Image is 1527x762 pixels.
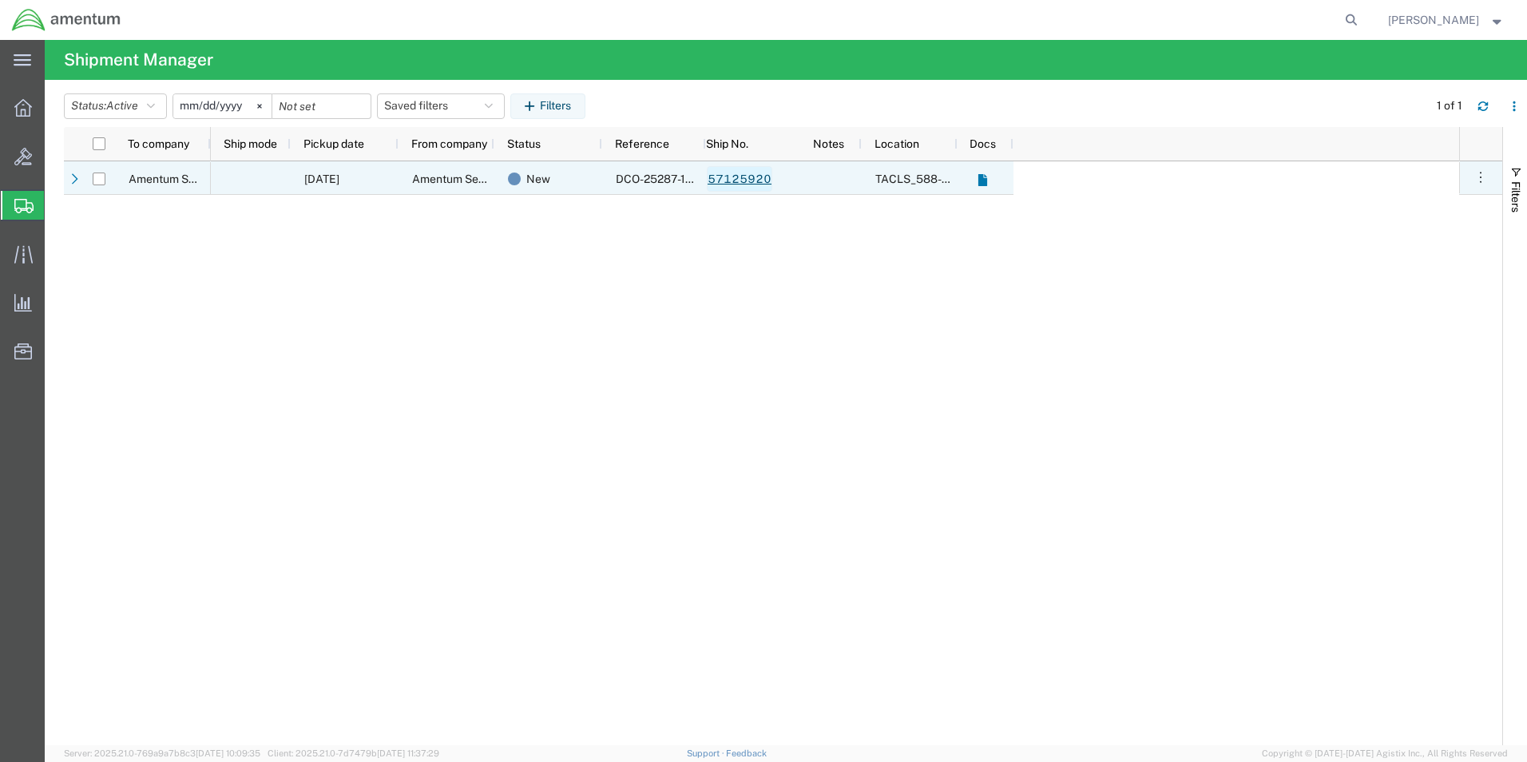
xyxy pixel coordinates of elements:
span: Ship mode [224,137,277,150]
a: 57125920 [707,166,772,192]
span: Marcus McGuire [1388,11,1479,29]
button: [PERSON_NAME] [1387,10,1505,30]
span: Client: 2025.21.0-7d7479b [268,748,439,758]
span: 10/14/2025 [304,173,339,185]
span: Ship No. [706,137,748,150]
button: Status:Active [64,93,167,119]
img: logo [11,8,121,32]
span: DCO-25287-169441 [616,173,719,185]
span: Pickup date [303,137,364,150]
a: Feedback [726,748,767,758]
span: Status [507,137,541,150]
span: From company [411,137,487,150]
button: Saved filters [377,93,505,119]
span: Amentum Services, Inc. [412,173,532,185]
span: [DATE] 10:09:35 [196,748,260,758]
span: Filters [1509,181,1522,212]
span: Active [106,99,138,112]
span: TACLS_588-Dothan, AL [875,173,1098,185]
h4: Shipment Manager [64,40,213,80]
a: Support [687,748,727,758]
input: Not set [173,94,272,118]
span: To company [128,137,189,150]
span: New [526,162,550,196]
span: Server: 2025.21.0-769a9a7b8c3 [64,748,260,758]
span: Copyright © [DATE]-[DATE] Agistix Inc., All Rights Reserved [1262,747,1508,760]
span: Docs [970,137,996,150]
input: Not set [272,94,371,118]
span: Amentum Services, Inc. [129,173,248,185]
div: 1 of 1 [1437,97,1465,114]
span: Notes [813,137,844,150]
span: [DATE] 11:37:29 [377,748,439,758]
button: Filters [510,93,585,119]
span: Location [875,137,919,150]
span: Reference [615,137,669,150]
